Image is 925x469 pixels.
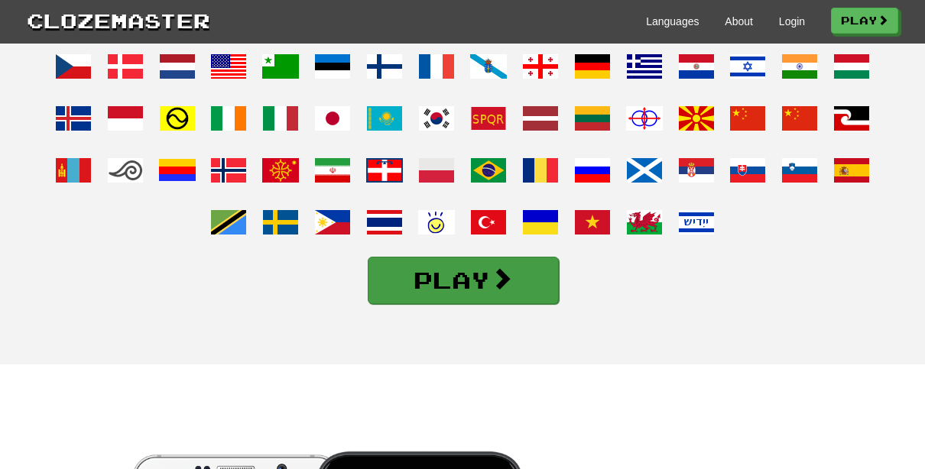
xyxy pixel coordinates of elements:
a: Play [831,8,898,34]
a: Languages [646,14,699,29]
a: Login [779,14,805,29]
a: Clozemaster [27,6,210,34]
a: About [725,14,753,29]
a: Play [368,257,559,304]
